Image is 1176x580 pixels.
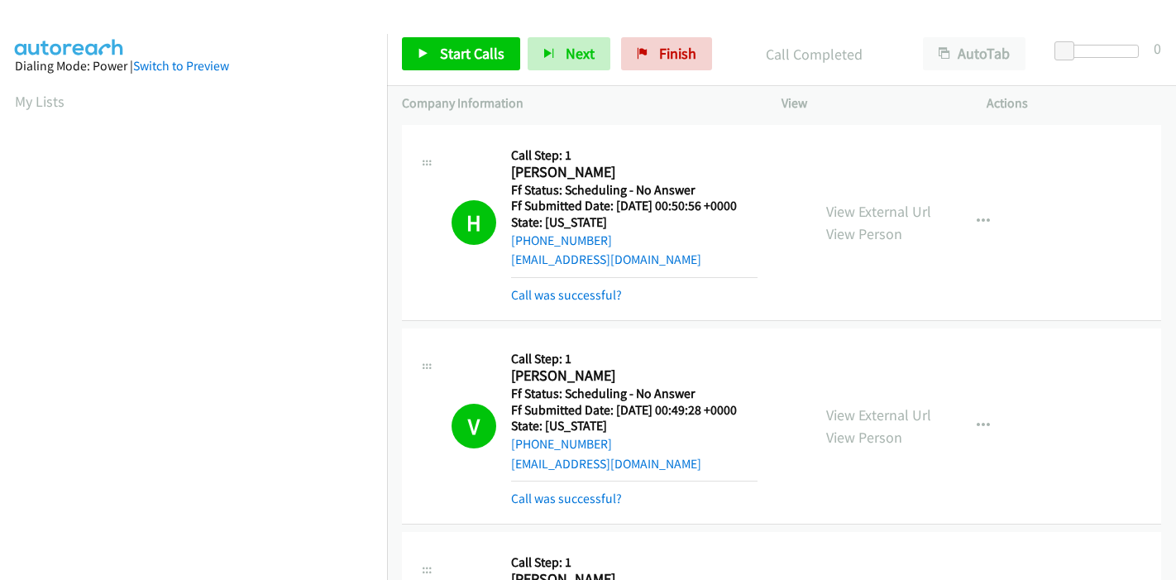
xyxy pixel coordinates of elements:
[511,367,758,386] h2: [PERSON_NAME]
[1154,37,1161,60] div: 0
[452,404,496,448] h1: V
[15,56,372,76] div: Dialing Mode: Power |
[133,58,229,74] a: Switch to Preview
[511,182,758,199] h5: Ff Status: Scheduling - No Answer
[826,224,902,243] a: View Person
[511,491,622,506] a: Call was successful?
[440,44,504,63] span: Start Calls
[511,287,622,303] a: Call was successful?
[1063,45,1139,58] div: Delay between calls (in seconds)
[659,44,696,63] span: Finish
[511,436,612,452] a: [PHONE_NUMBER]
[826,428,902,447] a: View Person
[511,252,701,267] a: [EMAIL_ADDRESS][DOMAIN_NAME]
[402,93,752,113] p: Company Information
[452,200,496,245] h1: H
[782,93,957,113] p: View
[511,198,758,214] h5: Ff Submitted Date: [DATE] 00:50:56 +0000
[826,202,931,221] a: View External Url
[511,402,758,419] h5: Ff Submitted Date: [DATE] 00:49:28 +0000
[528,37,610,70] button: Next
[511,351,758,367] h5: Call Step: 1
[511,232,612,248] a: [PHONE_NUMBER]
[511,456,701,472] a: [EMAIL_ADDRESS][DOMAIN_NAME]
[826,405,931,424] a: View External Url
[511,554,758,571] h5: Call Step: 1
[621,37,712,70] a: Finish
[511,214,758,231] h5: State: [US_STATE]
[511,386,758,402] h5: Ff Status: Scheduling - No Answer
[511,418,758,434] h5: State: [US_STATE]
[15,92,65,111] a: My Lists
[511,163,758,182] h2: [PERSON_NAME]
[402,37,520,70] a: Start Calls
[511,147,758,164] h5: Call Step: 1
[1129,224,1176,356] iframe: Resource Center
[923,37,1025,70] button: AutoTab
[734,43,893,65] p: Call Completed
[987,93,1162,113] p: Actions
[566,44,595,63] span: Next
